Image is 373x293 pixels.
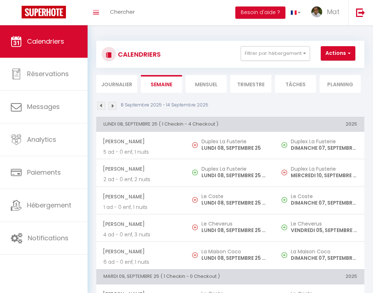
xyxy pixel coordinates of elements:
[22,6,66,18] img: Super Booking
[201,249,268,254] h5: La Maison Coco
[27,135,56,144] span: Analytics
[281,142,287,148] img: NO IMAGE
[27,37,64,46] span: Calendriers
[327,7,339,16] span: Mat
[110,8,135,16] span: Chercher
[121,102,208,109] p: 8 Septembre 2025 - 14 Septembre 2025
[291,166,357,172] h5: Duplex La Fusterie
[27,102,60,111] span: Messages
[103,135,178,148] span: [PERSON_NAME]
[291,193,357,199] h5: Le Coste
[320,75,361,93] li: Planning
[281,224,287,230] img: NO IMAGE
[186,75,227,93] li: Mensuel
[103,204,178,211] p: 1 ad - 0 enf, 1 nuits
[192,142,198,148] img: NO IMAGE
[96,270,275,284] th: MARDI 09, SEPTEMBRE 25 ( 1 Checkin - 0 Checkout )
[201,139,268,144] h5: Duplex La Fusterie
[201,166,268,172] h5: Duplex La Fusterie
[321,46,355,61] button: Actions
[281,170,287,175] img: NO IMAGE
[291,144,357,152] p: DIMANCHE 07, SEPTEMBRE 25
[201,199,268,207] p: LUNDI 08, SEPTEMBRE 25 - 10:00
[235,6,285,19] button: Besoin d'aide ?
[275,117,364,131] th: 2025
[103,258,178,266] p: 6 ad - 0 enf, 1 nuits
[291,172,357,179] p: MERCREDI 10, SEPTEMBRE 25 - 09:00
[291,227,357,234] p: VENDREDI 05, SEPTEMBRE 25 - 17:00
[28,233,68,242] span: Notifications
[103,176,178,183] p: 2 ad - 0 enf, 2 nuits
[27,201,71,210] span: Hébergement
[103,162,178,176] span: [PERSON_NAME]
[291,221,357,227] h5: Le Cheverus
[291,139,357,144] h5: Duplex La Fusterie
[281,197,287,203] img: NO IMAGE
[291,249,357,254] h5: La Maison Coco
[201,172,268,179] p: LUNDI 08, SEPTEMBRE 25 - 17:00
[356,8,365,17] img: logout
[201,221,268,227] h5: Le Cheverus
[141,75,182,93] li: Semaine
[96,75,137,93] li: Journalier
[281,252,287,258] img: NO IMAGE
[103,245,178,258] span: [PERSON_NAME]
[291,254,357,262] p: DIMANCHE 07, SEPTEMBRE 25 - 17:00
[192,197,198,203] img: NO IMAGE
[103,190,178,204] span: [PERSON_NAME]
[103,148,178,156] p: 5 ad - 0 enf, 1 nuits
[311,6,322,17] img: ...
[275,270,364,284] th: 2025
[275,75,316,93] li: Tâches
[96,117,275,131] th: LUNDI 08, SEPTEMBRE 25 ( 1 Checkin - 4 Checkout )
[27,168,61,177] span: Paiements
[201,227,268,234] p: LUNDI 08, SEPTEMBRE 25 - 10:00
[27,69,69,78] span: Réservations
[201,144,268,152] p: LUNDI 08, SEPTEMBRE 25
[291,199,357,207] p: DIMANCHE 07, SEPTEMBRE 25 - 19:00
[103,231,178,239] p: 4 ad - 0 enf, 3 nuits
[6,3,27,25] button: Ouvrir le widget de chat LiveChat
[192,252,198,258] img: NO IMAGE
[230,75,271,93] li: Trimestre
[241,46,310,61] button: Filtrer par hébergement
[103,217,178,231] span: [PERSON_NAME]
[201,254,268,262] p: LUNDI 08, SEPTEMBRE 25 - 10:00
[201,193,268,199] h5: Le Coste
[116,46,161,62] h3: CALENDRIERS
[192,224,198,230] img: NO IMAGE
